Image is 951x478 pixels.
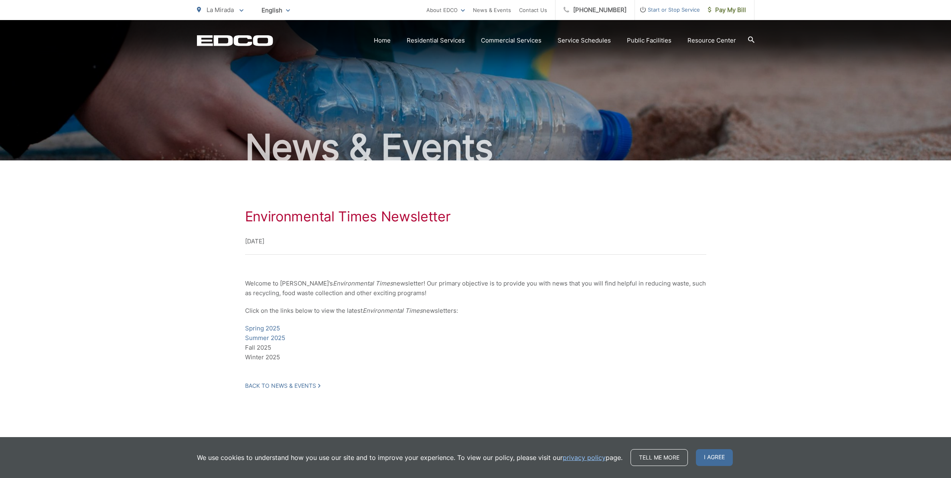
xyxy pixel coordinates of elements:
a: Back to News & Events [245,382,320,389]
p: [DATE] [245,237,706,246]
a: Public Facilities [627,36,671,45]
p: We use cookies to understand how you use our site and to improve your experience. To view our pol... [197,453,623,462]
a: EDCD logo. Return to the homepage. [197,35,273,46]
a: Tell me more [631,449,688,466]
em: Environmental Times [333,280,393,287]
a: privacy policy [563,453,606,462]
span: Pay My Bill [708,5,746,15]
a: News & Events [473,5,511,15]
a: Summer 2025 [245,333,285,343]
p: Fall 2025 Winter 2025 [245,324,706,362]
h2: News & Events [197,128,754,168]
span: La Mirada [207,6,234,14]
em: Environmental Times [363,307,423,314]
p: Click on the links below to view the latest newsletters: [245,306,706,316]
p: Welcome to [PERSON_NAME]’s newsletter! Our primary objective is to provide you with news that you... [245,279,706,298]
a: Resource Center [687,36,736,45]
h1: Environmental Times Newsletter [245,209,706,225]
a: Service Schedules [558,36,611,45]
a: Residential Services [407,36,465,45]
a: Commercial Services [481,36,541,45]
a: Contact Us [519,5,547,15]
span: I agree [696,449,733,466]
a: About EDCO [426,5,465,15]
a: Home [374,36,391,45]
span: English [255,3,296,17]
a: Spring 2025 [245,324,280,333]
